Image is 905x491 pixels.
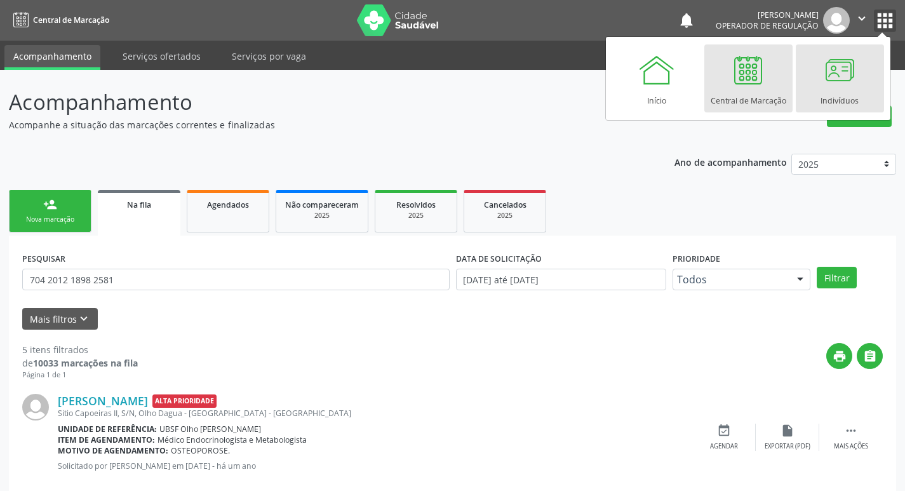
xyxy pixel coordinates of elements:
[22,269,450,290] input: Nome, CNS
[58,445,168,456] b: Motivo de agendamento:
[850,7,874,34] button: 
[207,199,249,210] span: Agendados
[674,154,787,170] p: Ano de acompanhamento
[844,424,858,438] i: 
[781,424,794,438] i: insert_drive_file
[9,86,630,118] p: Acompanhamento
[855,11,869,25] i: 
[58,394,148,408] a: [PERSON_NAME]
[77,312,91,326] i: keyboard_arrow_down
[159,424,261,434] span: UBSF Olho [PERSON_NAME]
[58,461,692,471] p: Solicitado por [PERSON_NAME] em [DATE] - há um ano
[127,199,151,210] span: Na fila
[765,442,810,451] div: Exportar (PDF)
[817,267,857,288] button: Filtrar
[857,343,883,369] button: 
[33,357,138,369] strong: 10033 marcações na fila
[863,349,877,363] i: 
[58,408,692,419] div: Sitio Capoeiras II, S/N, Olho Dagua - [GEOGRAPHIC_DATA] - [GEOGRAPHIC_DATA]
[43,198,57,212] div: person_add
[22,308,98,330] button: Mais filtroskeyboard_arrow_down
[285,199,359,210] span: Não compareceram
[18,215,82,224] div: Nova marcação
[58,424,157,434] b: Unidade de referência:
[22,356,138,370] div: de
[613,44,701,112] a: Início
[152,394,217,408] span: Alta Prioridade
[58,434,155,445] b: Item de agendamento:
[22,343,138,356] div: 5 itens filtrados
[9,118,630,131] p: Acompanhe a situação das marcações correntes e finalizadas
[22,370,138,380] div: Página 1 de 1
[834,442,868,451] div: Mais ações
[22,249,65,269] label: PESQUISAR
[716,10,819,20] div: [PERSON_NAME]
[158,434,307,445] span: Médico Endocrinologista e Metabologista
[9,10,109,30] a: Central de Marcação
[823,7,850,34] img: img
[456,269,666,290] input: Selecione um intervalo
[384,211,448,220] div: 2025
[716,20,819,31] span: Operador de regulação
[677,273,785,286] span: Todos
[285,211,359,220] div: 2025
[484,199,526,210] span: Cancelados
[704,44,793,112] a: Central de Marcação
[456,249,542,269] label: DATA DE SOLICITAÇÃO
[4,45,100,70] a: Acompanhamento
[796,44,884,112] a: Indivíduos
[710,442,738,451] div: Agendar
[33,15,109,25] span: Central de Marcação
[171,445,230,456] span: OSTEOPOROSE.
[673,249,720,269] label: Prioridade
[826,343,852,369] button: print
[223,45,315,67] a: Serviços por vaga
[114,45,210,67] a: Serviços ofertados
[833,349,847,363] i: print
[22,394,49,420] img: img
[396,199,436,210] span: Resolvidos
[717,424,731,438] i: event_available
[678,11,695,29] button: notifications
[473,211,537,220] div: 2025
[874,10,896,32] button: apps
